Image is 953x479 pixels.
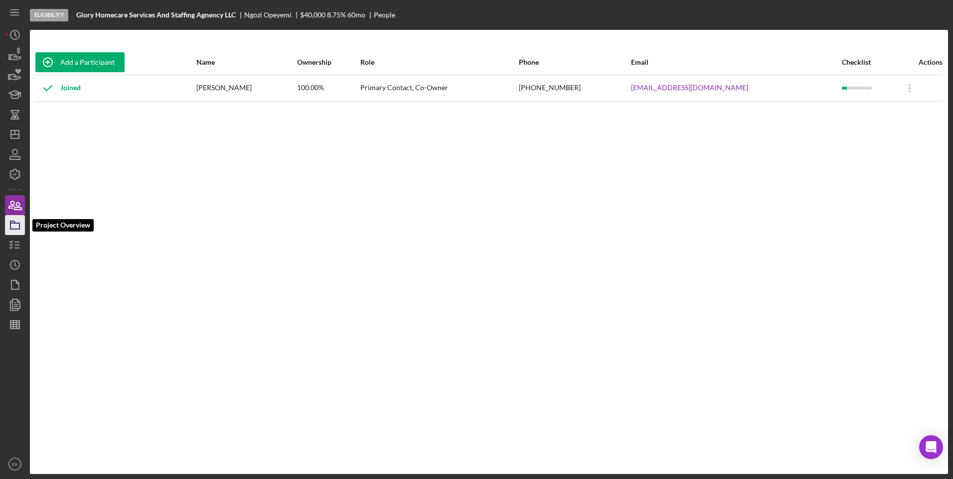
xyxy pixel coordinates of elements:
[631,58,841,66] div: Email
[347,11,365,19] div: 60 mo
[919,435,943,459] div: Open Intercom Messenger
[244,11,300,19] div: Ngozi Opeyemi
[897,58,943,66] div: Actions
[60,52,115,72] div: Add a Participant
[5,454,25,474] button: RK
[196,58,296,66] div: Name
[327,11,346,19] div: 8.75 %
[360,76,518,101] div: Primary Contact, Co-Owner
[374,11,395,19] div: People
[35,52,125,72] button: Add a Participant
[35,76,81,101] div: Joined
[297,76,359,101] div: 100.00%
[842,58,896,66] div: Checklist
[11,462,18,467] text: RK
[76,11,236,19] b: Glory Homecare Services And Staffing Agnency LLC
[519,58,630,66] div: Phone
[30,9,68,21] div: Eligibility
[519,76,630,101] div: [PHONE_NUMBER]
[360,58,518,66] div: Role
[300,10,325,19] span: $40,000
[196,76,296,101] div: [PERSON_NAME]
[297,58,359,66] div: Ownership
[631,84,748,92] a: [EMAIL_ADDRESS][DOMAIN_NAME]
